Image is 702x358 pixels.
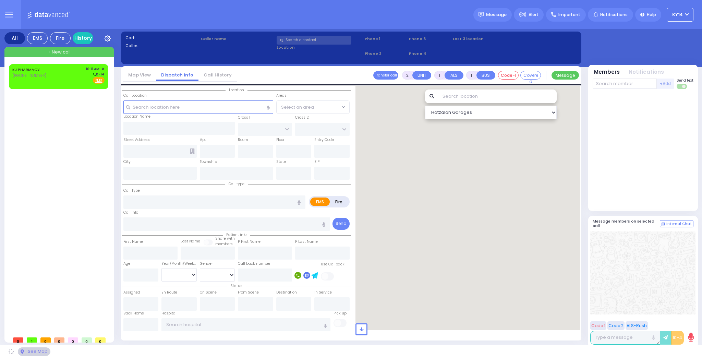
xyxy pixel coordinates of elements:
span: 10:11 AM [86,67,99,72]
button: Notifications [629,68,664,76]
a: Dispatch info [156,72,198,78]
a: Map View [123,72,156,78]
span: KY14 [672,12,683,18]
a: History [73,32,93,44]
span: Phone 2 [365,51,407,57]
span: Phone 1 [365,36,407,42]
input: Search location here [123,100,273,114]
small: Share with [215,236,235,241]
button: Code 2 [607,321,625,330]
input: Search hospital [161,318,330,331]
div: All [4,32,25,44]
label: Floor [276,137,285,143]
span: Send text [677,78,693,83]
span: Other building occupants [190,148,195,154]
u: EMS [95,78,102,83]
label: En Route [161,290,177,295]
label: Age [123,261,130,266]
button: Internal Chat [660,220,693,228]
label: Street Address [123,137,150,143]
a: Call History [198,72,237,78]
span: Important [558,12,580,18]
label: In Service [314,290,332,295]
label: P First Name [238,239,261,244]
label: Cross 1 [238,115,250,120]
span: Internal Chat [666,222,692,226]
h5: Message members on selected call [593,219,660,228]
span: Location [226,87,247,93]
button: KY14 [667,8,693,22]
span: K-14 [92,72,105,77]
label: Gender [200,261,213,266]
label: Call back number [238,261,270,266]
span: Notifications [600,12,628,18]
span: Status [227,283,246,288]
button: Send [332,218,350,230]
button: Members [594,68,620,76]
label: Location Name [123,114,150,119]
label: Last 3 location [453,36,515,42]
label: Call Location [123,93,147,98]
label: Assigned [123,290,140,295]
label: P Last Name [295,239,318,244]
span: 0 [68,337,78,343]
label: Cross 2 [295,115,309,120]
label: Areas [276,93,287,98]
span: Alert [529,12,538,18]
span: 0 [82,337,92,343]
button: Code 1 [590,321,606,330]
div: See map [18,347,50,356]
label: Entry Code [314,137,334,143]
button: ALS [445,71,463,80]
span: Select an area [281,104,314,111]
span: Phone 4 [409,51,451,57]
label: Last Name [181,239,200,244]
a: KJ PHARMACY [12,67,40,72]
label: State [276,159,286,165]
label: Caller: [125,43,199,49]
label: EMS [310,198,330,206]
label: Turn off text [677,83,688,90]
span: 0 [13,337,23,343]
label: Use Callback [321,262,344,267]
img: Logo [27,10,73,19]
label: Hospital [161,311,177,316]
button: ALS-Rush [626,321,648,330]
label: On Scene [200,290,217,295]
span: 0 [95,337,106,343]
button: Covered [520,71,541,80]
label: Township [200,159,217,165]
span: + New call [48,49,71,56]
label: Fire [329,198,349,206]
div: Year/Month/Week/Day [161,261,197,266]
label: Call Info [123,210,138,215]
img: message.svg [479,12,484,17]
label: Back Home [123,311,144,316]
span: ✕ [101,66,105,72]
span: 1 [27,337,37,343]
div: Fire [50,32,71,44]
label: City [123,159,131,165]
input: Search member [593,79,657,89]
button: Transfer call [373,71,398,80]
span: 0 [54,337,64,343]
label: From Scene [238,290,259,295]
label: Location [277,45,363,50]
span: 0 [40,337,51,343]
button: Code-1 [498,71,519,80]
input: Search location [438,89,557,103]
label: First Name [123,239,143,244]
span: Call type [225,181,248,187]
span: Patient info [223,232,250,237]
span: [PHONE_NUMBER] [12,73,46,78]
label: Room [238,137,248,143]
span: Message [486,11,507,18]
label: Pick up [334,311,347,316]
label: Apt [200,137,206,143]
label: ZIP [314,159,319,165]
button: BUS [476,71,495,80]
img: comment-alt.png [662,223,665,226]
label: Call Type [123,188,140,193]
button: UNIT [412,71,431,80]
button: Message [552,71,579,80]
